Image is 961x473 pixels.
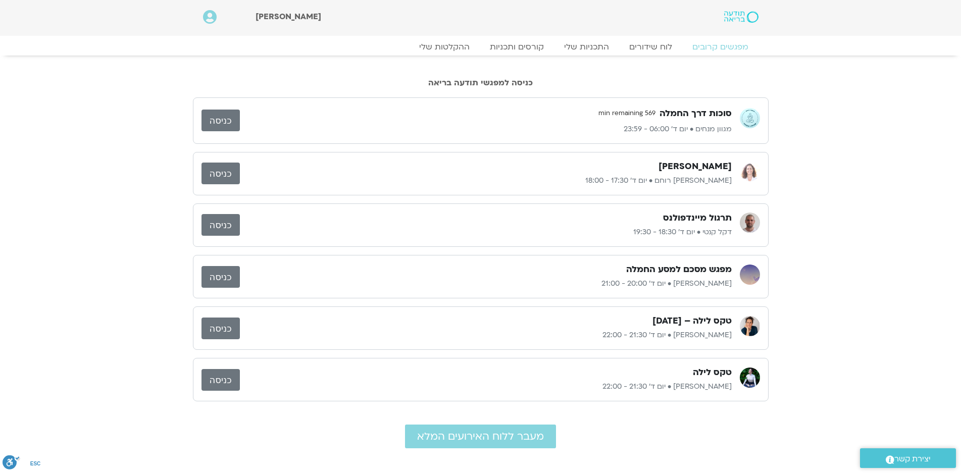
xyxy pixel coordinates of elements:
img: מגוון מנחים [740,108,760,128]
h3: מפגש מסכם למסע החמלה [626,264,732,276]
a: כניסה [201,318,240,339]
h2: כניסה למפגשי תודעה בריאה [193,78,769,87]
p: [PERSON_NAME] • יום ד׳ 20:00 - 21:00 [240,278,732,290]
a: כניסה [201,266,240,288]
a: לוח שידורים [619,42,682,52]
h3: [PERSON_NAME] [659,161,732,173]
img: דקל קנטי [740,213,760,233]
span: [PERSON_NAME] [256,11,321,22]
p: [PERSON_NAME] • יום ד׳ 21:30 - 22:00 [240,329,732,341]
span: יצירת קשר [894,452,931,466]
a: התכניות שלי [554,42,619,52]
a: מפגשים קרובים [682,42,758,52]
a: כניסה [201,110,240,131]
img: אורנה סמלסון רוחם [740,161,760,181]
a: ההקלטות שלי [409,42,480,52]
nav: Menu [203,42,758,52]
p: [PERSON_NAME] • יום ד׳ 21:30 - 22:00 [240,381,732,393]
h3: טקס לילה [693,366,732,379]
h3: טקס לילה – [DATE] [652,315,732,327]
span: 569 min remaining [594,106,660,121]
a: מעבר ללוח האירועים המלא [405,425,556,448]
a: כניסה [201,369,240,391]
a: כניסה [201,163,240,184]
p: מגוון מנחים • יום ד׳ 06:00 - 23:59 [240,123,732,135]
a: קורסים ותכניות [480,42,554,52]
img: יעל אלנברג [740,316,760,336]
img: טארה בראך [740,265,760,285]
p: [PERSON_NAME] רוחם • יום ד׳ 17:30 - 18:00 [240,175,732,187]
h3: סוכות דרך החמלה [660,108,732,120]
p: דקל קנטי • יום ד׳ 18:30 - 19:30 [240,226,732,238]
img: ענת דוד [740,367,760,388]
a: כניסה [201,214,240,236]
a: יצירת קשר [860,448,956,468]
h3: תרגול מיינדפולנס [663,212,732,224]
span: מעבר ללוח האירועים המלא [417,431,544,442]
